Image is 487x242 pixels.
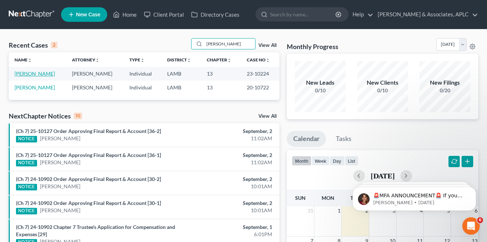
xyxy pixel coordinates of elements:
button: list [345,156,358,166]
td: 13 [201,67,241,80]
span: 6 [477,217,483,223]
a: Client Portal [140,8,188,21]
td: 23-10224 [241,67,279,80]
div: NOTICE [16,208,37,214]
a: [PERSON_NAME] & Associates, APLC [374,8,478,21]
button: month [292,156,311,166]
td: Individual [124,81,161,94]
a: Attorneyunfold_more [72,57,100,62]
a: [PERSON_NAME] [15,84,55,90]
a: Typeunfold_more [129,57,145,62]
a: Nameunfold_more [15,57,32,62]
div: September, 2 [192,176,273,183]
a: (Ch 7) 24-10902 Chapter 7 Trustee's Application for Compensation and Expenses [29] [16,224,175,237]
span: Sun [295,195,306,201]
iframe: Intercom live chat [462,217,480,235]
div: 0/10 [357,87,408,94]
div: 0/10 [295,87,346,94]
a: Tasks [329,131,358,147]
a: Directory Cases [188,8,243,21]
div: Recent Cases [9,41,57,49]
div: September, 2 [192,152,273,159]
a: [PERSON_NAME] [40,159,80,166]
a: [PERSON_NAME] [40,207,80,214]
div: 6:01PM [192,231,273,238]
a: [PERSON_NAME] [15,70,55,77]
div: September, 2 [192,199,273,207]
div: New Filings [419,78,470,87]
a: (Ch 7) 25-10127 Order Approving Final Report & Account [36-2] [16,128,161,134]
div: NOTICE [16,184,37,190]
a: [PERSON_NAME] [40,183,80,190]
a: Home [109,8,140,21]
span: 1 [337,206,341,215]
div: 11:02AM [192,159,273,166]
i: unfold_more [95,58,100,62]
div: September, 2 [192,128,273,135]
span: 31 [307,206,314,215]
div: NOTICE [16,160,37,166]
td: [PERSON_NAME] [66,67,124,80]
i: unfold_more [140,58,145,62]
td: Individual [124,67,161,80]
i: unfold_more [227,58,232,62]
td: [PERSON_NAME] [66,81,124,94]
div: New Clients [357,78,408,87]
button: week [311,156,330,166]
div: NextChapter Notices [9,112,82,120]
span: New Case [76,12,100,17]
i: unfold_more [266,58,270,62]
div: 10:01AM [192,183,273,190]
button: day [330,156,345,166]
a: (Ch 7) 24-10902 Order Approving Final Report & Account [30-2] [16,176,161,182]
div: NOTICE [16,136,37,142]
i: unfold_more [28,58,32,62]
td: 20-10722 [241,81,279,94]
a: Help [349,8,373,21]
div: 11:02AM [192,135,273,142]
div: 2 [51,42,57,48]
h3: Monthly Progress [287,42,338,51]
a: View All [258,43,277,48]
td: 13 [201,81,241,94]
a: [PERSON_NAME] [40,135,80,142]
a: Case Nounfold_more [247,57,270,62]
div: September, 1 [192,223,273,231]
div: 10:01AM [192,207,273,214]
a: (Ch 7) 24-10902 Order Approving Final Report & Account [30-1] [16,200,161,206]
a: Calendar [287,131,326,147]
div: New Leads [295,78,346,87]
input: Search by name... [270,8,337,21]
input: Search by name... [204,39,255,49]
a: Chapterunfold_more [207,57,232,62]
iframe: Intercom notifications message [342,172,487,222]
a: View All [258,114,277,119]
div: 10 [74,113,82,119]
a: (Ch 7) 25-10127 Order Approving Final Report & Account [36-1] [16,152,161,158]
td: LAMB [161,81,201,94]
a: Districtunfold_more [167,57,191,62]
span: Mon [322,195,334,201]
td: LAMB [161,67,201,80]
div: 0/20 [419,87,470,94]
i: unfold_more [187,58,191,62]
